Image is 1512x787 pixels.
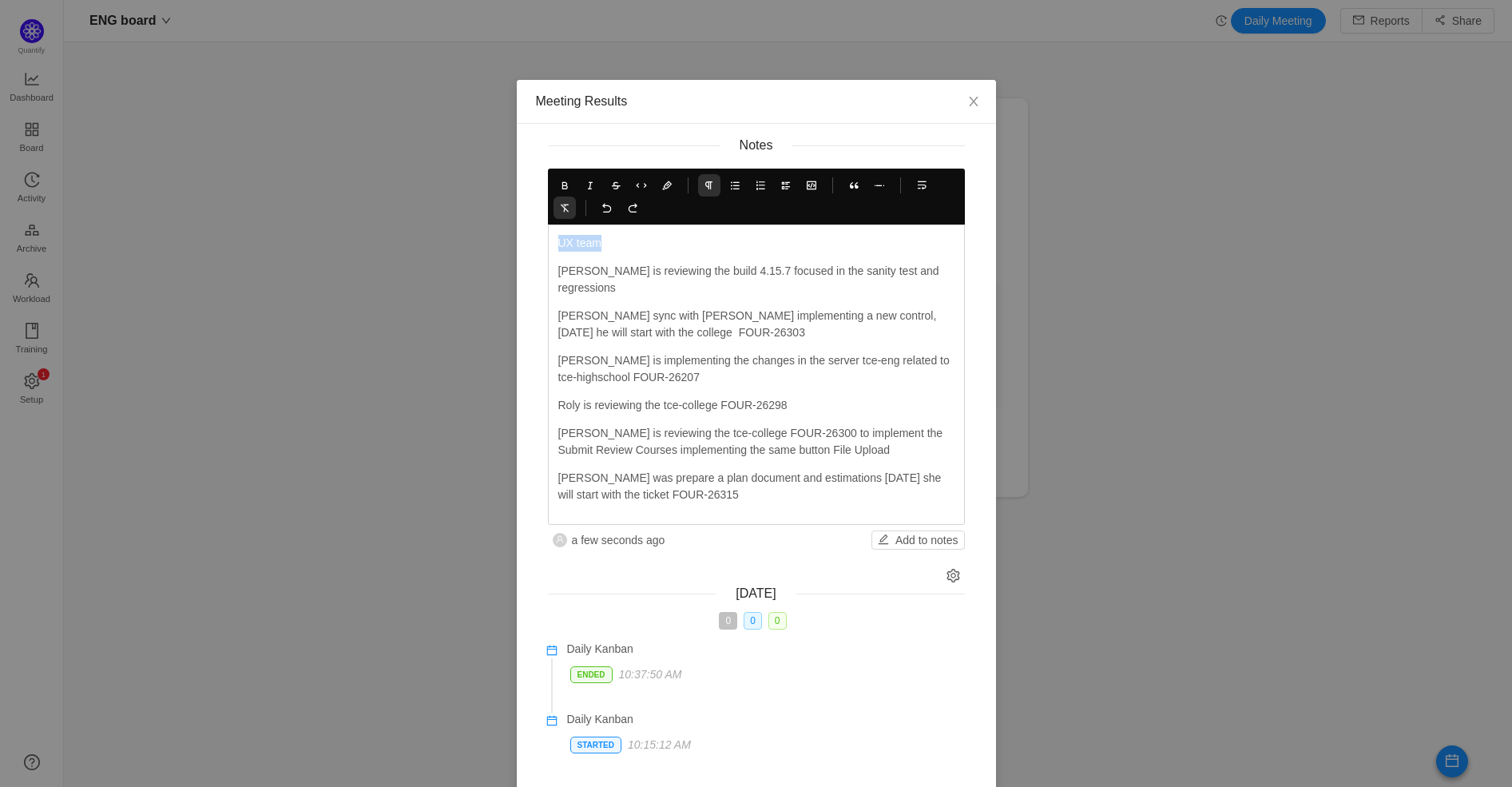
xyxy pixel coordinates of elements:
i: icon: setting [946,569,960,582]
span: [DATE] [736,586,776,600]
i: icon: user [556,535,564,543]
p: Ended [571,667,612,682]
button: Undo [596,197,618,219]
button: Horizontal Rule [868,174,891,197]
button: Italic [579,174,601,197]
button: Highlight [656,174,678,197]
i: icon: calendar [546,714,558,725]
span: 10:37:50 AM [619,668,682,681]
i: icon: calendar [546,644,558,655]
p: UX team [558,235,954,252]
p: [PERSON_NAME] was prepare a plan document and estimations [DATE] she will start with the ticket F... [558,470,954,503]
button: Paragraph [698,174,720,197]
button: icon: editAdd to notes [871,531,965,550]
button: Redo [621,197,644,219]
span: Daily Kanban [567,642,633,655]
span: 10:15:12 AM [628,738,691,751]
button: Bullet List [724,174,746,197]
button: Strike [605,174,627,197]
button: Bold [554,174,576,197]
button: Blockquote [843,174,865,197]
button: Ordered List [749,174,772,197]
span: 0 [744,612,762,630]
p: Roly is reviewing the tce-college FOUR-26298 [558,397,954,414]
span: Notes [720,136,792,155]
div: Meeting Results [536,93,977,110]
button: Code Block [800,174,823,197]
span: a few seconds ago [572,532,665,549]
span: 0 [719,612,737,630]
p: [PERSON_NAME] is implementing the changes in the server tce-eng related to tce-highschool FOUR-26207 [558,352,954,386]
i: icon: close [967,95,980,108]
button: Close [951,80,996,125]
button: Clear Format [554,197,576,219]
p: [PERSON_NAME] is reviewing the build 4.15.7 focused in the sanity test and regressions [558,263,954,296]
p: [PERSON_NAME] is reviewing the tce-college FOUR-26300 to implement the Submit Review Courses impl... [558,425,954,459]
button: Task List [775,174,797,197]
span: Daily Kanban [567,713,633,725]
span: 0 [768,612,787,630]
button: Hard Break [911,174,933,197]
p: [PERSON_NAME] sync with [PERSON_NAME] implementing a new control, [DATE] he will start with the c... [558,308,954,341]
button: Code [630,174,653,197]
p: Started [571,737,621,753]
